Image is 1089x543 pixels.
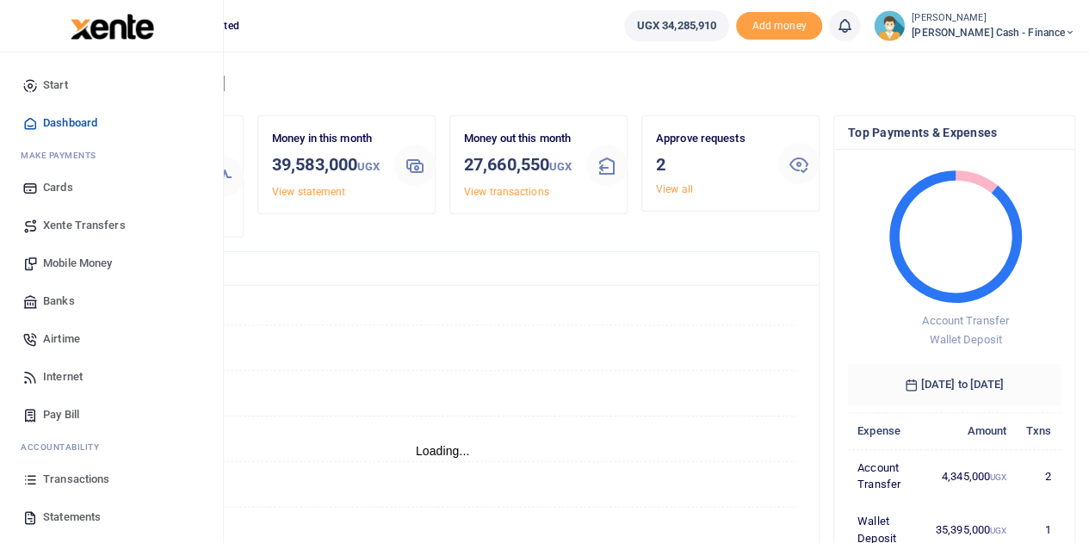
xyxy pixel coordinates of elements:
[549,160,572,173] small: UGX
[922,314,1009,327] span: Account Transfer
[464,130,572,148] p: Money out this month
[617,10,736,41] li: Wallet ballance
[34,441,99,454] span: countability
[14,358,209,396] a: Internet
[14,169,209,207] a: Cards
[874,10,1075,41] a: profile-user [PERSON_NAME] [PERSON_NAME] Cash - Finance
[272,151,381,180] h3: 39,583,000
[874,10,905,41] img: profile-user
[272,186,345,198] a: View statement
[14,282,209,320] a: Banks
[736,18,822,31] a: Add money
[272,130,381,148] p: Money in this month
[848,123,1061,142] h4: Top Payments & Expenses
[624,10,729,41] a: UGX 34,285,910
[848,364,1061,405] h6: [DATE] to [DATE]
[926,449,1017,503] td: 4,345,000
[43,406,79,423] span: Pay Bill
[14,207,209,244] a: Xente Transfers
[656,183,693,195] a: View all
[990,472,1006,482] small: UGX
[43,217,126,234] span: Xente Transfers
[848,449,926,503] td: Account Transfer
[926,412,1017,449] th: Amount
[65,74,1075,93] h4: Hello [PERSON_NAME]
[357,160,380,173] small: UGX
[929,333,1001,346] span: Wallet Deposit
[43,255,112,272] span: Mobile Money
[43,509,101,526] span: Statements
[912,25,1075,40] span: [PERSON_NAME] Cash - Finance
[14,396,209,434] a: Pay Bill
[71,14,154,40] img: logo-large
[43,114,97,132] span: Dashboard
[43,179,73,196] span: Cards
[14,320,209,358] a: Airtime
[912,11,1075,26] small: [PERSON_NAME]
[736,12,822,40] li: Toup your wallet
[1016,412,1061,449] th: Txns
[29,149,96,162] span: ake Payments
[14,142,209,169] li: M
[43,77,68,94] span: Start
[14,498,209,536] a: Statements
[14,66,209,104] a: Start
[464,186,549,198] a: View transactions
[43,330,80,348] span: Airtime
[990,526,1006,535] small: UGX
[14,434,209,460] li: Ac
[14,104,209,142] a: Dashboard
[656,130,764,148] p: Approve requests
[80,259,805,278] h4: Transactions Overview
[69,19,154,32] a: logo-small logo-large logo-large
[14,244,209,282] a: Mobile Money
[656,151,764,177] h3: 2
[637,17,716,34] span: UGX 34,285,910
[43,368,83,386] span: Internet
[736,12,822,40] span: Add money
[1016,449,1061,503] td: 2
[848,412,926,449] th: Expense
[43,293,75,310] span: Banks
[464,151,572,180] h3: 27,660,550
[43,471,109,488] span: Transactions
[14,460,209,498] a: Transactions
[416,444,470,458] text: Loading...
